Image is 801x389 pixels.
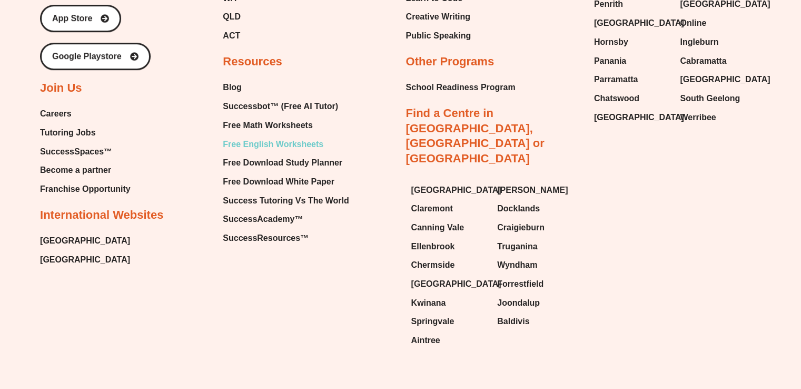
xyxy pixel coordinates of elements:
[411,220,487,236] a: Canning Vale
[497,295,573,311] a: Joondalup
[223,80,349,95] a: Blog
[497,276,543,292] span: Forrestfield
[223,193,349,209] a: Success Tutoring Vs The World
[223,174,349,190] a: Free Download White Paper
[40,81,82,96] h2: Join Us
[223,9,313,25] a: QLD
[406,54,495,70] h2: Other Programs
[223,99,349,114] a: Successbot™ (Free AI Tutor)
[223,137,323,152] span: Free English Worksheets
[411,201,453,217] span: Claremont
[223,28,313,44] a: ACT
[497,257,537,273] span: Wyndham
[497,239,573,255] a: Truganina
[497,314,573,329] a: Baldivis
[626,270,801,389] iframe: Chat Widget
[680,15,706,31] span: Online
[223,230,349,246] a: SuccessResources™
[680,91,740,106] span: South Geelong
[411,257,455,273] span: Chermside
[411,257,487,273] a: Chermside
[40,208,163,223] h2: International Websites
[411,201,487,217] a: Claremont
[594,91,639,106] span: Chatswood
[497,182,573,198] a: [PERSON_NAME]
[497,220,545,236] span: Craigieburn
[680,72,756,87] a: [GEOGRAPHIC_DATA]
[40,144,112,160] span: SuccessSpaces™
[223,155,342,171] span: Free Download Study Planner
[223,230,309,246] span: SuccessResources™
[40,106,72,122] span: Careers
[40,125,131,141] a: Tutoring Jobs
[594,53,670,69] a: Panania
[411,182,501,198] span: [GEOGRAPHIC_DATA]
[680,110,716,125] span: Werribee
[594,34,628,50] span: Hornsby
[680,15,756,31] a: Online
[223,99,338,114] span: Successbot™ (Free AI Tutor)
[40,43,151,70] a: Google Playstore
[223,211,303,227] span: SuccessAcademy™
[680,53,756,69] a: Cabramatta
[223,174,334,190] span: Free Download White Paper
[223,118,349,133] a: Free Math Worksheets
[411,239,487,255] a: Ellenbrook
[680,34,718,50] span: Ingleburn
[411,295,487,311] a: Kwinana
[594,34,670,50] a: Hornsby
[411,295,446,311] span: Kwinana
[497,295,540,311] span: Joondalup
[411,182,487,198] a: [GEOGRAPHIC_DATA]
[411,333,487,348] a: Aintree
[411,220,464,236] span: Canning Vale
[40,5,121,32] a: App Store
[52,14,92,23] span: App Store
[594,91,670,106] a: Chatswood
[680,53,726,69] span: Cabramatta
[411,239,455,255] span: Ellenbrook
[223,28,240,44] span: ACT
[411,314,454,329] span: Springvale
[52,52,122,61] span: Google Playstore
[406,106,545,165] a: Find a Centre in [GEOGRAPHIC_DATA], [GEOGRAPHIC_DATA] or [GEOGRAPHIC_DATA]
[40,233,130,249] a: [GEOGRAPHIC_DATA]
[40,252,130,268] span: [GEOGRAPHIC_DATA]
[223,9,241,25] span: QLD
[406,9,471,25] a: Creative Writing
[223,155,349,171] a: Free Download Study Planner
[680,72,770,87] span: [GEOGRAPHIC_DATA]
[594,72,670,87] a: Parramatta
[40,125,95,141] span: Tutoring Jobs
[680,34,756,50] a: Ingleburn
[223,137,349,152] a: Free English Worksheets
[594,15,670,31] a: [GEOGRAPHIC_DATA]
[40,144,131,160] a: SuccessSpaces™
[680,110,756,125] a: Werribee
[411,276,487,292] a: [GEOGRAPHIC_DATA]
[497,276,573,292] a: Forrestfield
[40,162,131,178] a: Become a partner
[223,211,349,227] a: SuccessAcademy™
[680,91,756,106] a: South Geelong
[411,276,501,292] span: [GEOGRAPHIC_DATA]
[406,80,516,95] a: School Readiness Program
[594,110,670,125] a: [GEOGRAPHIC_DATA]
[40,181,131,197] a: Franchise Opportunity
[223,54,282,70] h2: Resources
[594,110,684,125] span: [GEOGRAPHIC_DATA]
[497,257,573,273] a: Wyndham
[406,9,470,25] span: Creative Writing
[406,28,471,44] a: Public Speaking
[497,201,540,217] span: Docklands
[594,72,638,87] span: Parramatta
[594,53,626,69] span: Panania
[594,15,684,31] span: [GEOGRAPHIC_DATA]
[497,239,537,255] span: Truganina
[497,220,573,236] a: Craigieburn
